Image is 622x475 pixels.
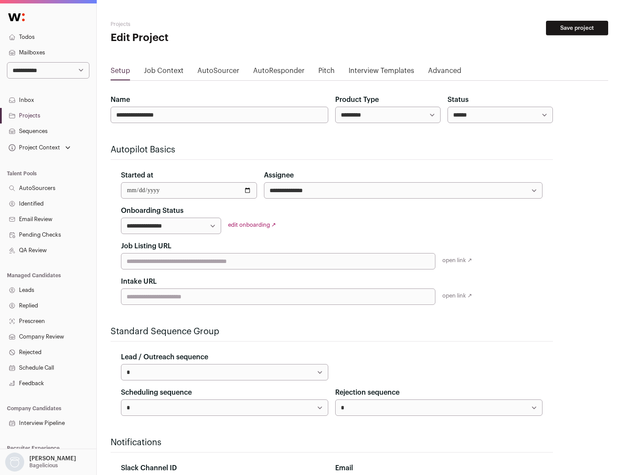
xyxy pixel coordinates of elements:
[121,276,157,287] label: Intake URL
[335,463,543,473] div: Email
[121,387,192,398] label: Scheduling sequence
[111,144,553,156] h2: Autopilot Basics
[111,66,130,79] a: Setup
[111,31,276,45] h1: Edit Project
[5,453,24,472] img: nopic.png
[111,326,553,338] h2: Standard Sequence Group
[121,206,184,216] label: Onboarding Status
[121,170,153,180] label: Started at
[7,142,72,154] button: Open dropdown
[3,9,29,26] img: Wellfound
[7,144,60,151] div: Project Context
[3,453,78,472] button: Open dropdown
[121,241,171,251] label: Job Listing URL
[111,21,276,28] h2: Projects
[121,352,208,362] label: Lead / Outreach sequence
[264,170,294,180] label: Assignee
[121,463,177,473] label: Slack Channel ID
[428,66,461,79] a: Advanced
[29,462,58,469] p: Bagelicious
[335,95,379,105] label: Product Type
[318,66,335,79] a: Pitch
[349,66,414,79] a: Interview Templates
[111,95,130,105] label: Name
[335,387,400,398] label: Rejection sequence
[144,66,184,79] a: Job Context
[228,222,276,228] a: edit onboarding ↗
[111,437,553,449] h2: Notifications
[447,95,469,105] label: Status
[546,21,608,35] button: Save project
[29,455,76,462] p: [PERSON_NAME]
[253,66,305,79] a: AutoResponder
[197,66,239,79] a: AutoSourcer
